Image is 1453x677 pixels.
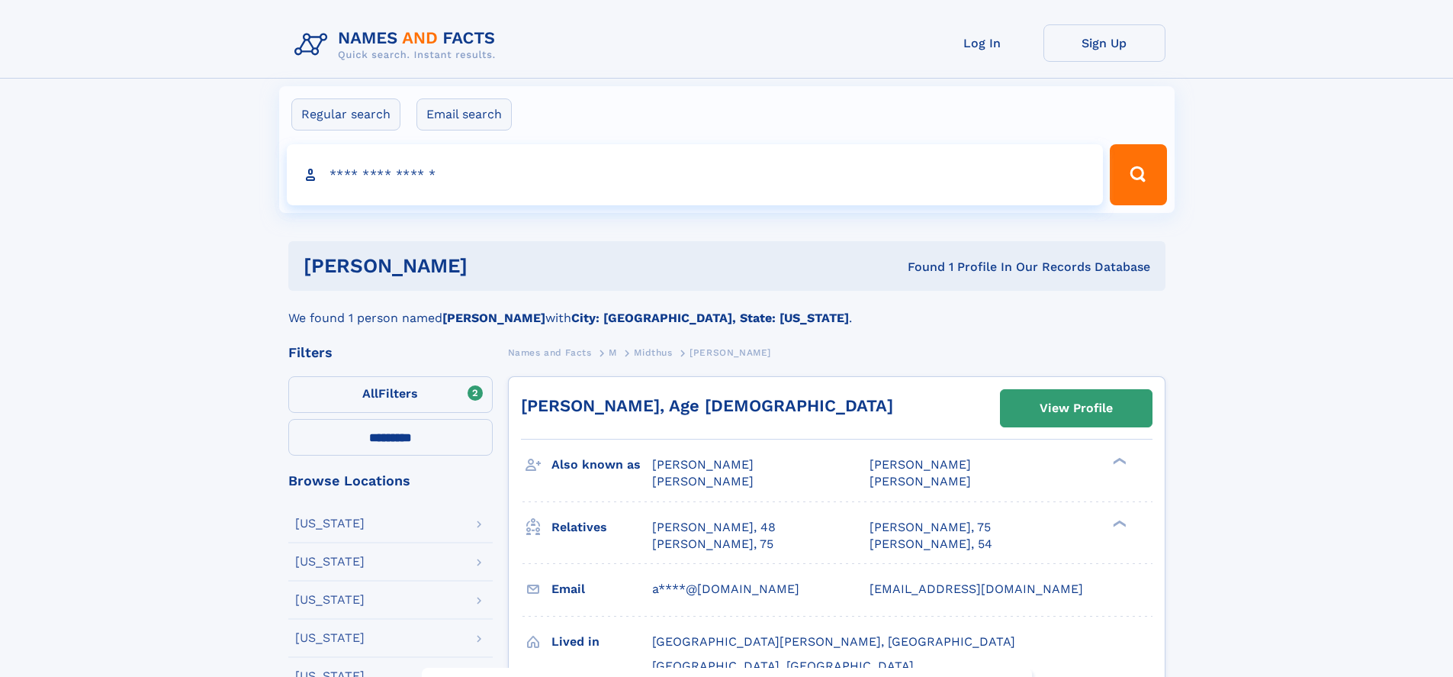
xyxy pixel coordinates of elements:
[652,634,1015,649] span: [GEOGRAPHIC_DATA][PERSON_NAME], [GEOGRAPHIC_DATA]
[551,452,652,478] h3: Also known as
[1109,518,1127,528] div: ❯
[652,474,754,488] span: [PERSON_NAME]
[1001,390,1152,427] a: View Profile
[921,24,1043,62] a: Log In
[288,376,493,413] label: Filters
[690,347,771,358] span: [PERSON_NAME]
[295,632,365,644] div: [US_STATE]
[1040,391,1113,426] div: View Profile
[288,474,493,488] div: Browse Locations
[870,457,971,472] span: [PERSON_NAME]
[652,519,776,536] a: [PERSON_NAME], 48
[304,256,688,276] h1: [PERSON_NAME]
[508,343,592,362] a: Names and Facts
[288,346,493,359] div: Filters
[551,576,652,602] h3: Email
[295,517,365,530] div: [US_STATE]
[1043,24,1165,62] a: Sign Up
[551,514,652,540] h3: Relatives
[551,629,652,655] h3: Lived in
[634,347,672,358] span: Midthus
[295,594,365,606] div: [US_STATE]
[609,347,617,358] span: M
[571,311,849,325] b: City: [GEOGRAPHIC_DATA], State: [US_STATE]
[870,536,992,553] a: [PERSON_NAME], 54
[652,457,754,472] span: [PERSON_NAME]
[870,582,1083,596] span: [EMAIL_ADDRESS][DOMAIN_NAME]
[416,98,512,131] label: Email search
[291,98,400,131] label: Regular search
[652,659,914,673] span: [GEOGRAPHIC_DATA], [GEOGRAPHIC_DATA]
[609,343,617,362] a: M
[288,291,1165,327] div: We found 1 person named with .
[1110,144,1166,205] button: Search Button
[1109,456,1127,466] div: ❯
[362,386,378,401] span: All
[687,259,1150,276] div: Found 1 Profile In Our Records Database
[521,396,893,415] a: [PERSON_NAME], Age [DEMOGRAPHIC_DATA]
[287,144,1104,205] input: search input
[870,519,991,536] a: [PERSON_NAME], 75
[288,24,508,66] img: Logo Names and Facts
[295,556,365,568] div: [US_STATE]
[634,343,672,362] a: Midthus
[870,474,971,488] span: [PERSON_NAME]
[652,536,773,553] a: [PERSON_NAME], 75
[442,311,545,325] b: [PERSON_NAME]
